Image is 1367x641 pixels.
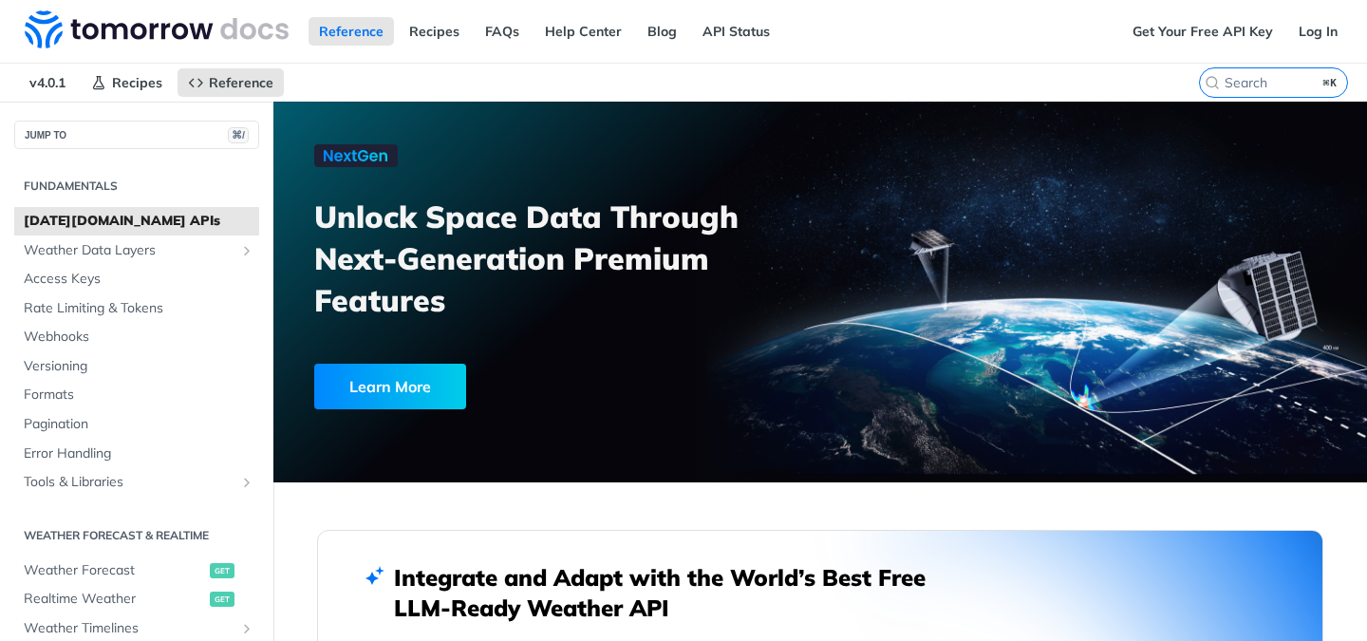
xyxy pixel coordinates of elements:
h2: Weather Forecast & realtime [14,527,259,544]
span: get [210,563,234,578]
span: Weather Forecast [24,561,205,580]
span: Versioning [24,357,254,376]
a: Weather Data LayersShow subpages for Weather Data Layers [14,236,259,265]
a: Log In [1288,17,1348,46]
a: Learn More [314,364,736,409]
a: FAQs [475,17,530,46]
a: Access Keys [14,265,259,293]
span: ⌘/ [228,127,249,143]
a: Realtime Weatherget [14,585,259,613]
a: Formats [14,381,259,409]
span: Rate Limiting & Tokens [24,299,254,318]
a: Webhooks [14,323,259,351]
a: API Status [692,17,780,46]
a: Error Handling [14,440,259,468]
a: Recipes [399,17,470,46]
span: Realtime Weather [24,590,205,609]
a: Pagination [14,410,259,439]
div: Learn More [314,364,466,409]
span: v4.0.1 [19,68,76,97]
span: Pagination [24,415,254,434]
span: [DATE][DOMAIN_NAME] APIs [24,212,254,231]
a: Recipes [81,68,173,97]
span: get [210,592,234,607]
a: Weather Forecastget [14,556,259,585]
kbd: ⌘K [1319,73,1342,92]
span: Reference [209,74,273,91]
h2: Integrate and Adapt with the World’s Best Free LLM-Ready Weather API [394,562,954,623]
span: Formats [24,386,254,405]
a: Reference [309,17,394,46]
a: Blog [637,17,687,46]
a: Rate Limiting & Tokens [14,294,259,323]
span: Tools & Libraries [24,473,234,492]
a: Versioning [14,352,259,381]
span: Recipes [112,74,162,91]
a: Get Your Free API Key [1122,17,1283,46]
a: Tools & LibrariesShow subpages for Tools & Libraries [14,468,259,497]
span: Error Handling [24,444,254,463]
span: Weather Timelines [24,619,234,638]
button: Show subpages for Weather Data Layers [239,243,254,258]
span: Weather Data Layers [24,241,234,260]
span: Webhooks [24,328,254,347]
img: NextGen [314,144,398,167]
a: Help Center [534,17,632,46]
button: JUMP TO⌘/ [14,121,259,149]
button: Show subpages for Weather Timelines [239,621,254,636]
h2: Fundamentals [14,178,259,195]
button: Show subpages for Tools & Libraries [239,475,254,490]
a: [DATE][DOMAIN_NAME] APIs [14,207,259,236]
span: Access Keys [24,270,254,289]
a: Reference [178,68,284,97]
svg: Search [1205,75,1220,90]
h3: Unlock Space Data Through Next-Generation Premium Features [314,196,841,321]
img: Tomorrow.io Weather API Docs [25,10,289,48]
